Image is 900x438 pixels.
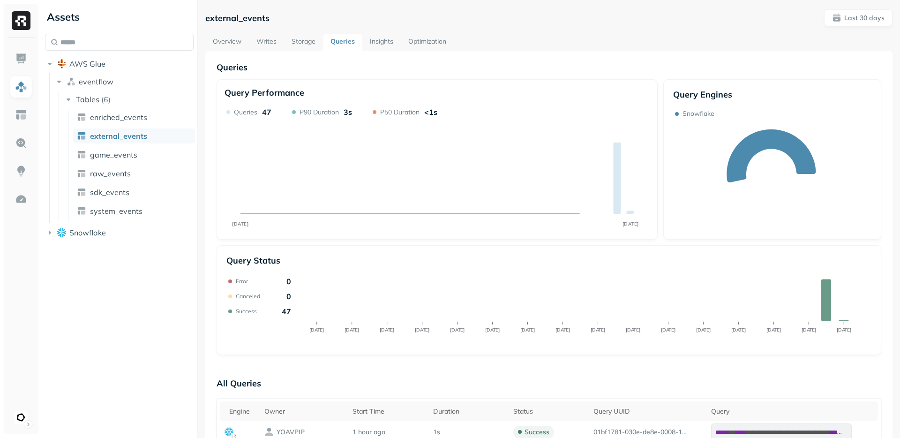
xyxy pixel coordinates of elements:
[262,107,271,117] p: 47
[513,407,584,416] div: Status
[485,327,500,333] tspan: [DATE]
[844,14,885,23] p: Last 30 days
[225,87,304,98] p: Query Performance
[229,407,255,416] div: Engine
[64,92,195,107] button: Tables(6)
[593,428,687,437] p: 01bf1781-030e-de8e-0008-1acb07a11b4a
[12,11,30,30] img: Ryft
[300,108,339,117] p: P90 Duration
[90,188,129,197] span: sdk_events
[362,34,401,51] a: Insights
[90,169,131,178] span: raw_events
[73,147,195,162] a: game_events
[15,81,27,93] img: Assets
[73,204,195,219] a: system_events
[217,62,881,73] p: Queries
[15,193,27,205] img: Optimization
[15,165,27,177] img: Insights
[591,327,605,333] tspan: [DATE]
[90,206,142,216] span: system_events
[101,95,111,104] p: ( 6 )
[731,327,746,333] tspan: [DATE]
[401,34,454,51] a: Optimization
[837,327,851,333] tspan: [DATE]
[824,9,892,26] button: Last 30 days
[76,95,99,104] span: Tables
[450,327,465,333] tspan: [DATE]
[45,225,194,240] button: Snowflake
[57,228,67,237] img: root
[593,407,702,416] div: Query UUID
[344,107,352,117] p: 3s
[433,407,504,416] div: Duration
[284,34,323,51] a: Storage
[234,108,257,117] p: Queries
[226,255,280,266] p: Query Status
[415,327,429,333] tspan: [DATE]
[277,428,305,437] p: YOAVPIP
[15,53,27,65] img: Dashboard
[673,89,871,100] p: Query Engines
[69,228,106,237] span: Snowflake
[555,327,570,333] tspan: [DATE]
[15,109,27,121] img: Asset Explorer
[15,411,28,424] img: Ludeo
[15,137,27,149] img: Query Explorer
[77,113,86,122] img: table
[45,9,194,24] div: Assets
[217,374,881,393] p: All Queries
[282,307,291,316] p: 47
[73,166,195,181] a: raw_events
[380,327,394,333] tspan: [DATE]
[766,327,781,333] tspan: [DATE]
[79,77,113,86] span: eventflow
[205,34,249,51] a: Overview
[696,327,711,333] tspan: [DATE]
[345,327,359,333] tspan: [DATE]
[626,327,640,333] tspan: [DATE]
[525,428,549,437] p: success
[323,34,362,51] a: Queries
[57,59,67,68] img: root
[67,77,76,86] img: namespace
[802,327,816,333] tspan: [DATE]
[352,428,423,437] p: 1 hour ago
[54,74,194,89] button: eventflow
[264,407,343,416] div: Owner
[90,113,147,122] span: enriched_events
[236,293,260,300] p: Canceled
[77,206,86,216] img: table
[661,327,675,333] tspan: [DATE]
[73,110,195,125] a: enriched_events
[77,150,86,159] img: table
[380,108,420,117] p: P50 Duration
[77,131,86,141] img: table
[711,407,873,416] div: Query
[249,34,284,51] a: Writes
[520,327,535,333] tspan: [DATE]
[73,185,195,200] a: sdk_events
[69,59,105,68] span: AWS Glue
[232,221,249,227] tspan: [DATE]
[90,131,147,141] span: external_events
[236,278,248,285] p: Error
[77,169,86,178] img: table
[77,188,86,197] img: table
[45,56,194,71] button: AWS Glue
[286,277,291,286] p: 0
[682,109,714,118] p: Snowflake
[236,308,257,315] p: Success
[90,150,137,159] span: game_events
[622,221,639,227] tspan: [DATE]
[424,107,437,117] p: <1s
[433,428,440,437] p: 1s
[352,407,423,416] div: Start Time
[309,327,324,333] tspan: [DATE]
[286,292,291,301] p: 0
[205,13,270,23] p: external_events
[73,128,195,143] a: external_events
